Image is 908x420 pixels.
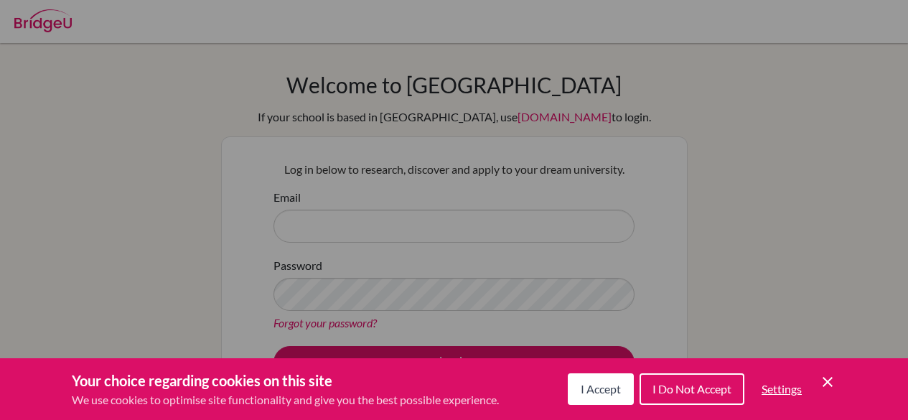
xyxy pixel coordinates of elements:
[568,373,634,405] button: I Accept
[72,370,499,391] h3: Your choice regarding cookies on this site
[652,382,731,396] span: I Do Not Accept
[581,382,621,396] span: I Accept
[819,373,836,391] button: Save and close
[762,382,802,396] span: Settings
[750,375,813,403] button: Settings
[72,391,499,409] p: We use cookies to optimise site functionality and give you the best possible experience.
[640,373,744,405] button: I Do Not Accept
